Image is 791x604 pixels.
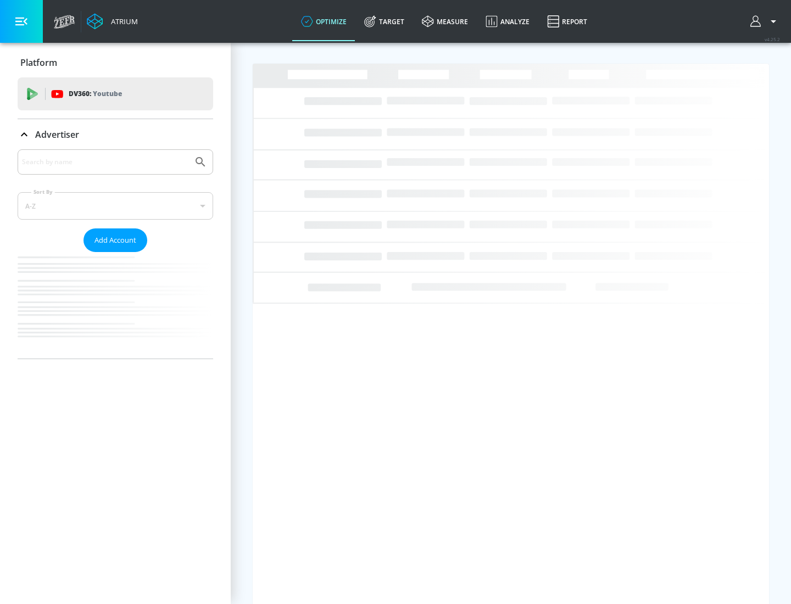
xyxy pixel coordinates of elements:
p: DV360: [69,88,122,100]
input: Search by name [22,155,188,169]
a: measure [413,2,477,41]
div: Platform [18,47,213,78]
p: Platform [20,57,57,69]
label: Sort By [31,188,55,195]
span: v 4.25.2 [765,36,780,42]
a: Target [355,2,413,41]
div: Advertiser [18,149,213,359]
button: Add Account [83,228,147,252]
p: Advertiser [35,128,79,141]
a: Atrium [87,13,138,30]
span: Add Account [94,234,136,247]
div: A-Z [18,192,213,220]
a: optimize [292,2,355,41]
nav: list of Advertiser [18,252,213,359]
div: DV360: Youtube [18,77,213,110]
a: Report [538,2,596,41]
a: Analyze [477,2,538,41]
div: Advertiser [18,119,213,150]
p: Youtube [93,88,122,99]
div: Atrium [107,16,138,26]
